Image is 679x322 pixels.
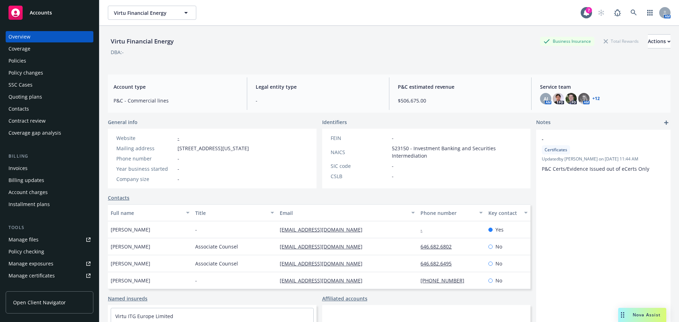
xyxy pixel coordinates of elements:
[392,162,394,170] span: -
[6,153,93,160] div: Billing
[8,103,29,115] div: Contacts
[322,118,347,126] span: Identifiers
[192,204,277,221] button: Title
[542,156,665,162] span: Updated by [PERSON_NAME] on [DATE] 11:44 AM
[6,67,93,78] a: Policy changes
[256,83,381,90] span: Legal entity type
[6,103,93,115] a: Contacts
[108,204,192,221] button: Full name
[13,299,66,306] span: Open Client Navigator
[565,93,577,104] img: photo
[610,6,625,20] a: Report a Bug
[420,277,470,284] a: [PHONE_NUMBER]
[542,165,649,172] span: P&C Certs/Evidence Issued out of eCerts Only
[108,6,196,20] button: Virtu Financial Energy
[115,313,173,320] a: Virtu ITG Europe Limited
[178,165,179,172] span: -
[398,97,523,104] span: $506,675.00
[108,37,176,46] div: Virtu Financial Energy
[8,55,26,66] div: Policies
[6,55,93,66] a: Policies
[6,246,93,257] a: Policy checking
[6,163,93,174] a: Invoices
[592,96,600,101] a: +12
[495,277,502,284] span: No
[627,6,641,20] a: Search
[586,7,592,13] div: 7
[280,260,368,267] a: [EMAIL_ADDRESS][DOMAIN_NAME]
[331,148,389,156] div: NAICS
[540,37,594,46] div: Business Insurance
[8,199,50,210] div: Installment plans
[618,308,627,322] div: Drag to move
[8,115,46,127] div: Contract review
[420,243,457,250] a: 646.682.6802
[633,312,661,318] span: Nova Assist
[6,91,93,103] a: Quoting plans
[116,155,175,162] div: Phone number
[8,91,42,103] div: Quoting plans
[8,163,28,174] div: Invoices
[195,277,197,284] span: -
[488,209,520,217] div: Key contact
[178,145,249,152] span: [STREET_ADDRESS][US_STATE]
[108,118,138,126] span: General info
[111,209,182,217] div: Full name
[195,226,197,233] span: -
[8,234,39,245] div: Manage files
[114,83,238,90] span: Account type
[108,295,147,302] a: Named insureds
[6,175,93,186] a: Billing updates
[8,246,44,257] div: Policy checking
[420,209,475,217] div: Phone number
[544,95,548,103] span: AJ
[495,260,502,267] span: No
[108,194,129,201] a: Contacts
[331,172,389,180] div: CSLB
[8,187,48,198] div: Account charges
[111,277,150,284] span: [PERSON_NAME]
[322,295,367,302] a: Affiliated accounts
[542,135,646,143] span: -
[643,6,657,20] a: Switch app
[256,97,381,104] span: -
[6,187,93,198] a: Account charges
[280,277,368,284] a: [EMAIL_ADDRESS][DOMAIN_NAME]
[6,258,93,269] a: Manage exposures
[114,9,175,17] span: Virtu Financial Energy
[111,226,150,233] span: [PERSON_NAME]
[618,308,666,322] button: Nova Assist
[116,165,175,172] div: Year business started
[8,270,55,281] div: Manage certificates
[392,172,394,180] span: -
[111,48,124,56] div: DBA: -
[648,35,671,48] div: Actions
[420,260,457,267] a: 646.682.6495
[420,226,428,233] a: -
[418,204,485,221] button: Phone number
[178,155,179,162] span: -
[8,31,30,42] div: Overview
[392,145,522,159] span: 523150 - Investment Banking and Securities Intermediation
[6,127,93,139] a: Coverage gap analysis
[540,83,665,90] span: Service team
[495,243,502,250] span: No
[8,258,53,269] div: Manage exposures
[195,209,266,217] div: Title
[6,282,93,293] a: Manage claims
[6,79,93,90] a: SSC Cases
[486,204,530,221] button: Key contact
[6,270,93,281] a: Manage certificates
[277,204,418,221] button: Email
[114,97,238,104] span: P&C - Commercial lines
[111,243,150,250] span: [PERSON_NAME]
[6,115,93,127] a: Contract review
[8,43,30,54] div: Coverage
[600,37,642,46] div: Total Rewards
[8,79,33,90] div: SSC Cases
[6,224,93,231] div: Tools
[280,209,407,217] div: Email
[280,243,368,250] a: [EMAIL_ADDRESS][DOMAIN_NAME]
[495,226,504,233] span: Yes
